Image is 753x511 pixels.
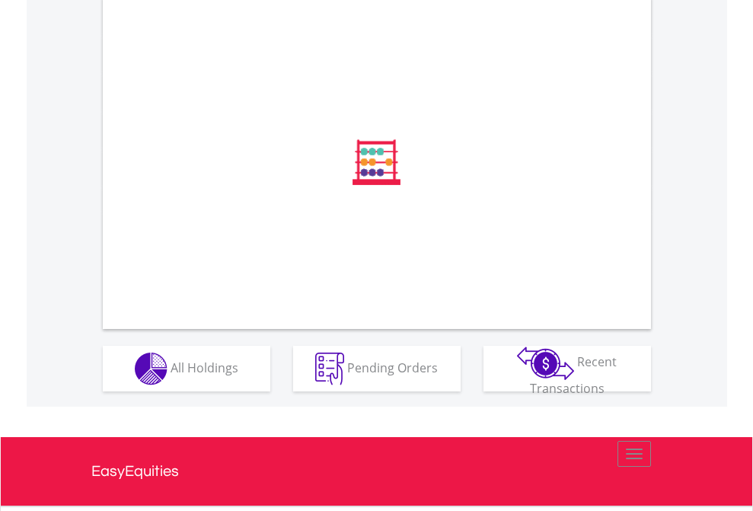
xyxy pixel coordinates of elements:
[293,346,461,391] button: Pending Orders
[315,353,344,385] img: pending_instructions-wht.png
[91,437,662,506] a: EasyEquities
[517,347,574,380] img: transactions-zar-wht.png
[135,353,168,385] img: holdings-wht.png
[347,359,438,375] span: Pending Orders
[103,346,270,391] button: All Holdings
[483,346,651,391] button: Recent Transactions
[171,359,238,375] span: All Holdings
